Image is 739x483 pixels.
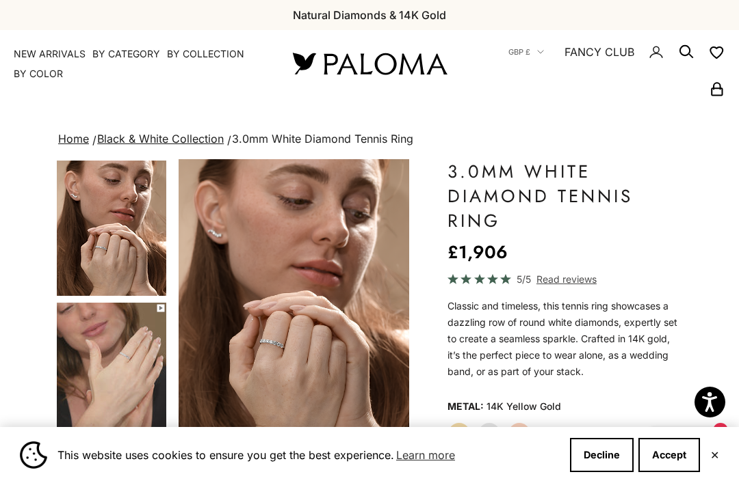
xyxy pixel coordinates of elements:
summary: By Color [14,67,63,81]
legend: Metal: [448,396,484,417]
h1: 3.0mm White Diamond Tennis Ring [448,159,684,233]
nav: Secondary navigation [479,30,725,97]
nav: Primary navigation [14,47,260,81]
span: 3.0mm White Diamond Tennis Ring [232,132,413,146]
a: 5/5 Read reviews [448,271,684,287]
img: #YellowGold #WhiteGold #RoseGold [179,159,409,443]
span: 5/5 [517,271,531,287]
a: Home [58,132,89,146]
variant-option-value: 14K Yellow Gold [487,396,561,417]
img: Cookie banner [20,441,47,469]
nav: breadcrumbs [55,130,684,149]
button: Accept [638,438,700,472]
img: #YellowGold #WhiteGold #RoseGold [57,303,166,438]
summary: By Category [92,47,160,61]
button: Go to item 4 [55,159,168,297]
button: Go to item 5 [55,301,168,439]
summary: By Collection [167,47,244,61]
button: Close [710,451,719,459]
span: Read reviews [536,271,597,287]
a: Black & White Collection [97,132,224,146]
div: Item 4 of 13 [179,159,409,443]
a: FANCY CLUB [565,43,634,61]
img: #YellowGold #WhiteGold #RoseGold [57,161,166,296]
a: NEW ARRIVALS [14,47,86,61]
span: GBP £ [508,46,530,58]
span: This website uses cookies to ensure you get the best experience. [57,445,559,465]
a: Learn more [394,445,457,465]
p: Classic and timeless, this tennis ring showcases a dazzling row of round white diamonds, expertly... [448,298,684,380]
button: GBP £ [508,46,544,58]
button: Decline [570,438,634,472]
p: Natural Diamonds & 14K Gold [293,6,446,24]
sale-price: £1,906 [448,238,508,266]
